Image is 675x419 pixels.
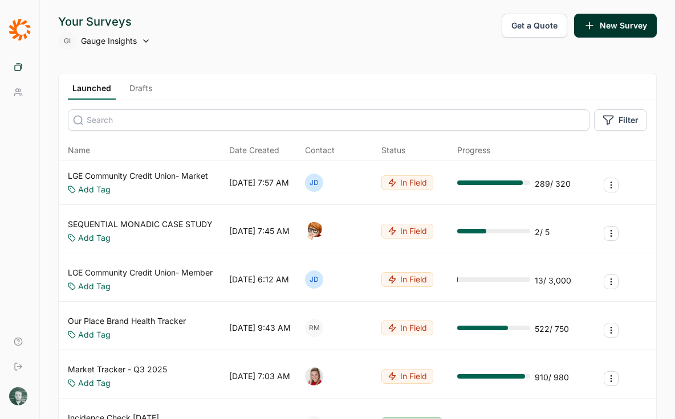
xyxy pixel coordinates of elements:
[305,222,323,240] img: o7kyh2p2njg4amft5nuk.png
[68,364,167,375] a: Market Tracker - Q3 2025
[381,175,433,190] button: In Field
[305,319,323,337] div: RM
[305,145,335,156] div: Contact
[604,323,619,338] button: Survey Actions
[229,322,291,334] div: [DATE] 9:43 AM
[535,323,569,335] div: 522 / 750
[502,14,567,38] button: Get a Quote
[68,170,208,182] a: LGE Community Credit Union- Market
[58,14,151,30] div: Your Surveys
[574,14,657,38] button: New Survey
[81,35,137,47] span: Gauge Insights
[68,315,186,327] a: Our Place Brand Health Tracker
[619,114,639,126] span: Filter
[457,145,490,156] div: Progress
[68,219,213,230] a: SEQUENTIAL MONADIC CASE STUDY
[381,321,433,335] button: In Field
[229,274,289,285] div: [DATE] 6:12 AM
[229,371,290,382] div: [DATE] 7:03 AM
[68,83,116,100] a: Launched
[604,226,619,241] button: Survey Actions
[78,329,111,340] a: Add Tag
[68,267,213,278] a: LGE Community Credit Union- Member
[604,178,619,192] button: Survey Actions
[604,371,619,386] button: Survey Actions
[305,367,323,385] img: xuxf4ugoqyvqjdx4ebsr.png
[535,227,550,238] div: 2 / 5
[305,270,323,289] div: JD
[229,225,290,237] div: [DATE] 7:45 AM
[381,224,433,239] button: In Field
[535,372,569,383] div: 910 / 980
[125,83,157,100] a: Drafts
[305,174,323,192] div: JD
[68,109,589,131] input: Search
[381,145,405,156] div: Status
[58,32,76,50] div: GI
[381,272,433,287] button: In Field
[229,177,289,188] div: [DATE] 7:57 AM
[381,369,433,384] button: In Field
[9,387,27,405] img: b7pv4stizgzfqbhznjmj.png
[78,184,111,195] a: Add Tag
[78,377,111,389] a: Add Tag
[229,145,279,156] span: Date Created
[78,232,111,244] a: Add Tag
[68,145,90,156] span: Name
[594,109,647,131] button: Filter
[535,178,571,190] div: 289 / 320
[604,274,619,289] button: Survey Actions
[535,275,571,286] div: 13 / 3,000
[78,281,111,292] a: Add Tag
